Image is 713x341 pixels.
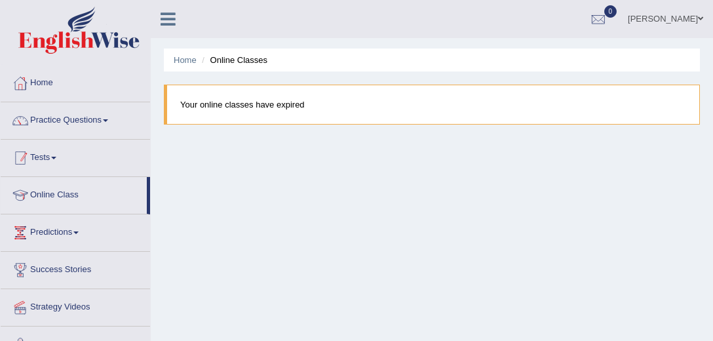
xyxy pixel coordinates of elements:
[1,177,147,210] a: Online Class
[174,55,197,65] a: Home
[199,54,267,66] li: Online Classes
[1,214,150,247] a: Predictions
[1,289,150,322] a: Strategy Videos
[1,140,150,172] a: Tests
[604,5,617,18] span: 0
[1,252,150,285] a: Success Stories
[1,102,150,135] a: Practice Questions
[164,85,700,125] blockquote: Your online classes have expired
[1,65,150,98] a: Home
